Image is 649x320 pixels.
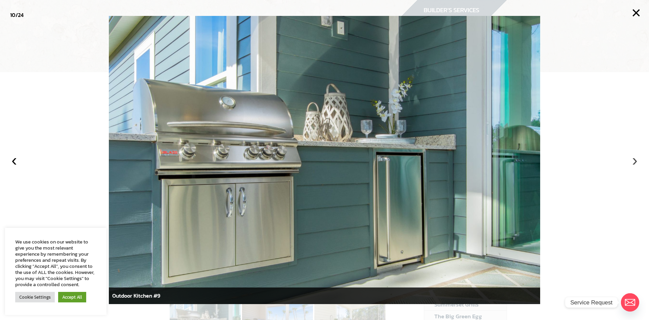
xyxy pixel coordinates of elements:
div: Outdoor Kitchen #9 [109,287,540,304]
a: Accept All [58,292,86,302]
button: ‹ [7,153,22,168]
span: 10 [10,11,16,19]
button: › [627,153,642,168]
a: Cookie Settings [15,292,55,302]
img: MG_0251-scaled.jpg [109,16,540,304]
a: Email [621,293,639,312]
div: We use cookies on our website to give you the most relevant experience by remembering your prefer... [15,239,96,287]
button: × [629,5,644,20]
div: / [10,10,24,20]
span: 24 [18,11,24,19]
